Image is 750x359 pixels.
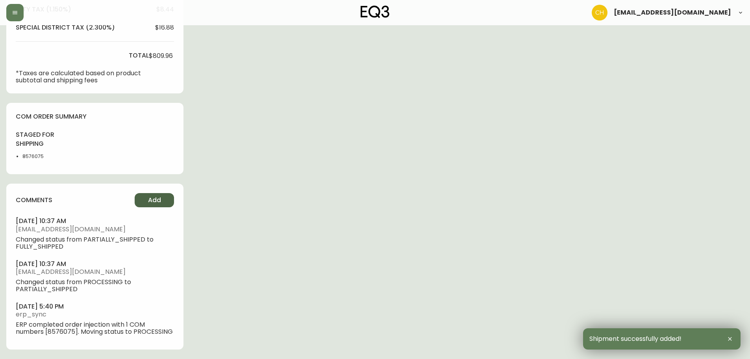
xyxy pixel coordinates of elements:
li: 8576075 [22,153,62,160]
span: $809.96 [149,52,173,60]
span: erp_sync [16,311,174,318]
span: [EMAIL_ADDRESS][DOMAIN_NAME] [614,9,731,16]
h4: comments [16,196,52,205]
h4: com order summary [16,112,174,121]
h4: special district tax (2.300%) [16,23,115,32]
span: [EMAIL_ADDRESS][DOMAIN_NAME] [16,226,174,233]
img: logo [361,6,390,18]
h4: [DATE] 10:37 am [16,260,174,268]
h4: [DATE] 5:40 pm [16,302,174,311]
span: Changed status from PROCESSING to PARTIALLY_SHIPPED [16,279,174,293]
span: Add [148,196,161,205]
span: $16.88 [155,24,174,31]
span: [EMAIL_ADDRESS][DOMAIN_NAME] [16,268,174,275]
span: Changed status from PARTIALLY_SHIPPED to FULLY_SHIPPED [16,236,174,250]
h4: staged for shipping [16,130,62,148]
p: *Taxes are calculated based on product subtotal and shipping fees [16,70,149,84]
img: 6288462cea190ebb98a2c2f3c744dd7e [592,5,607,20]
span: ERP completed order injection with 1 COM numbers [8576075]. Moving status to PROCESSING [16,321,174,335]
button: Add [135,193,174,207]
span: Shipment successfully added! [589,335,681,342]
h4: [DATE] 10:37 am [16,217,174,225]
h4: total [129,51,149,60]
